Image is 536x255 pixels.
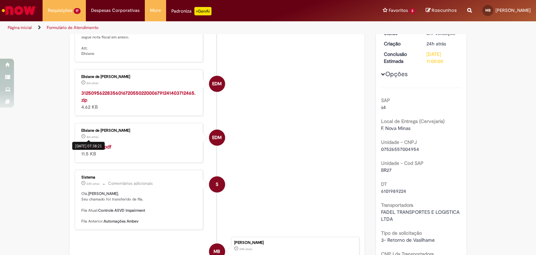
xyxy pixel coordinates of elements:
div: [PERSON_NAME] [234,241,356,245]
span: 07526557004954 [381,146,419,152]
span: 24h atrás [426,41,446,47]
time: 31/08/2025 07:51:58 [426,41,446,47]
span: Rascunhos [432,7,457,14]
b: [PERSON_NAME] [88,191,118,196]
p: Bom dia, segue nota fiscal em anexo. Att; Elisiane [81,19,198,57]
div: [DATE] 11:00:00 [426,51,459,65]
span: MB [485,8,491,13]
div: Padroniza [171,7,211,15]
div: System [209,176,225,192]
span: 24h atrás [87,182,99,186]
b: SAP [381,97,390,103]
time: 31/08/2025 07:51:58 [239,247,252,251]
dt: Conclusão Estimada [379,51,422,65]
b: Transportadora [381,202,413,208]
b: Local de Entrega (Cervejaria) [381,118,445,124]
span: 17 [74,8,81,14]
span: EDM [212,129,222,146]
div: Elisiane de Moura Cardozo [209,130,225,146]
div: [DATE] 07:38:21 [72,142,105,150]
p: Olá, , Seu chamado foi transferido de fila. Fila Atual: Fila Anterior: [81,191,198,224]
span: 8m atrás [87,135,98,139]
span: 3 [409,8,415,14]
span: More [150,7,161,14]
span: Despesas Corporativas [91,7,140,14]
span: 8m atrás [87,81,98,85]
div: 31/08/2025 07:51:58 [426,40,459,47]
div: Sistema [81,175,198,180]
b: Unidade - Cod SAP [381,160,424,166]
img: ServiceNow [1,3,37,17]
div: Elisiane de [PERSON_NAME] [81,75,198,79]
span: Requisições [48,7,72,14]
span: s4 [381,104,386,110]
time: 31/08/2025 07:52:03 [87,182,99,186]
a: Página inicial [8,25,32,30]
span: [PERSON_NAME] [496,7,531,13]
span: EDM [212,75,222,92]
div: Elisiane de [PERSON_NAME] [81,129,198,133]
a: 31250956228356016720550220006791241403712465.zip [81,90,195,103]
div: Elisiane de Moura Cardozo [209,76,225,92]
b: Automações Ambev [104,219,139,224]
span: F. Nova Minas [381,125,410,131]
span: 6101989224 [381,188,406,194]
span: S [216,176,218,193]
span: Favoritos [389,7,408,14]
b: Tipo de solicitação [381,230,422,236]
b: Controle ASVD Impairment [98,208,145,213]
div: 11.5 KB [81,143,198,157]
a: Rascunhos [426,7,457,14]
time: 01/09/2025 07:38:22 [87,81,98,85]
span: 24h atrás [239,247,252,251]
p: +GenAi [194,7,211,15]
span: FADEL TRANSPORTES E LOGISTICA LTDA [381,209,461,222]
ul: Trilhas de página [5,21,352,34]
a: Formulário de Atendimento [47,25,98,30]
span: 3- Retorno de Vasilhame [381,237,435,243]
dt: Criação [379,40,422,47]
div: 4.62 KB [81,89,198,110]
span: BR27 [381,167,392,173]
b: DT [381,181,387,187]
small: Comentários adicionais [108,181,153,187]
b: Unidade - CNPJ [381,139,417,145]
